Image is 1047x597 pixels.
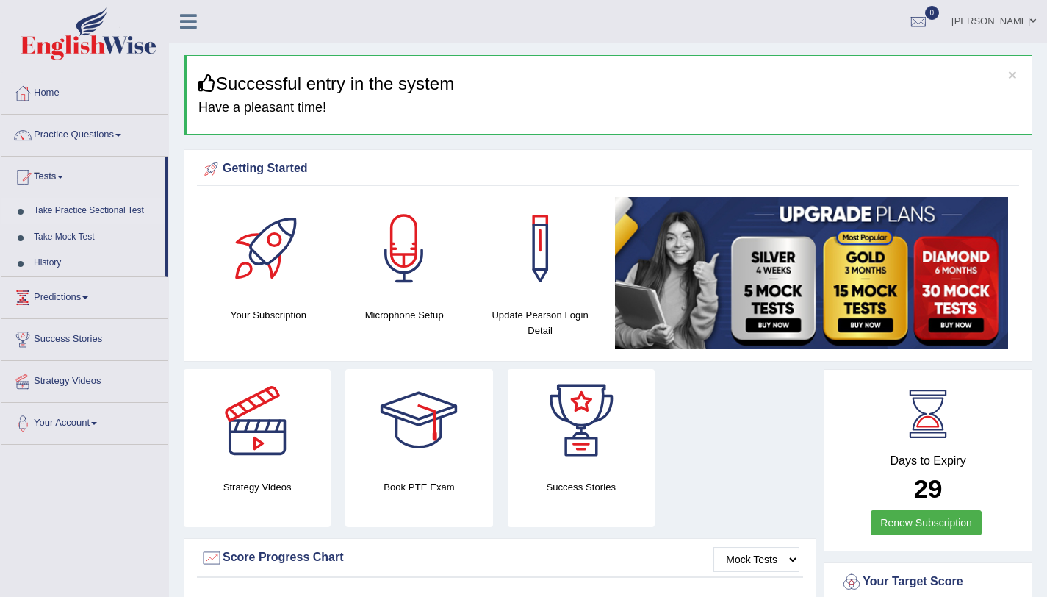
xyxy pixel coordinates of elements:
[841,454,1015,468] h4: Days to Expiry
[914,474,943,503] b: 29
[615,197,1008,349] img: small5.jpg
[1008,67,1017,82] button: ×
[27,250,165,276] a: History
[1,403,168,440] a: Your Account
[841,571,1015,593] div: Your Target Score
[1,277,168,314] a: Predictions
[925,6,940,20] span: 0
[27,198,165,224] a: Take Practice Sectional Test
[208,307,329,323] h4: Your Subscription
[184,479,331,495] h4: Strategy Videos
[198,74,1021,93] h3: Successful entry in the system
[27,224,165,251] a: Take Mock Test
[480,307,601,338] h4: Update Pearson Login Detail
[1,73,168,110] a: Home
[1,319,168,356] a: Success Stories
[201,158,1015,180] div: Getting Started
[201,547,799,569] div: Score Progress Chart
[1,115,168,151] a: Practice Questions
[1,361,168,398] a: Strategy Videos
[345,479,492,495] h4: Book PTE Exam
[198,101,1021,115] h4: Have a pleasant time!
[344,307,465,323] h4: Microphone Setup
[871,510,982,535] a: Renew Subscription
[508,479,655,495] h4: Success Stories
[1,157,165,193] a: Tests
